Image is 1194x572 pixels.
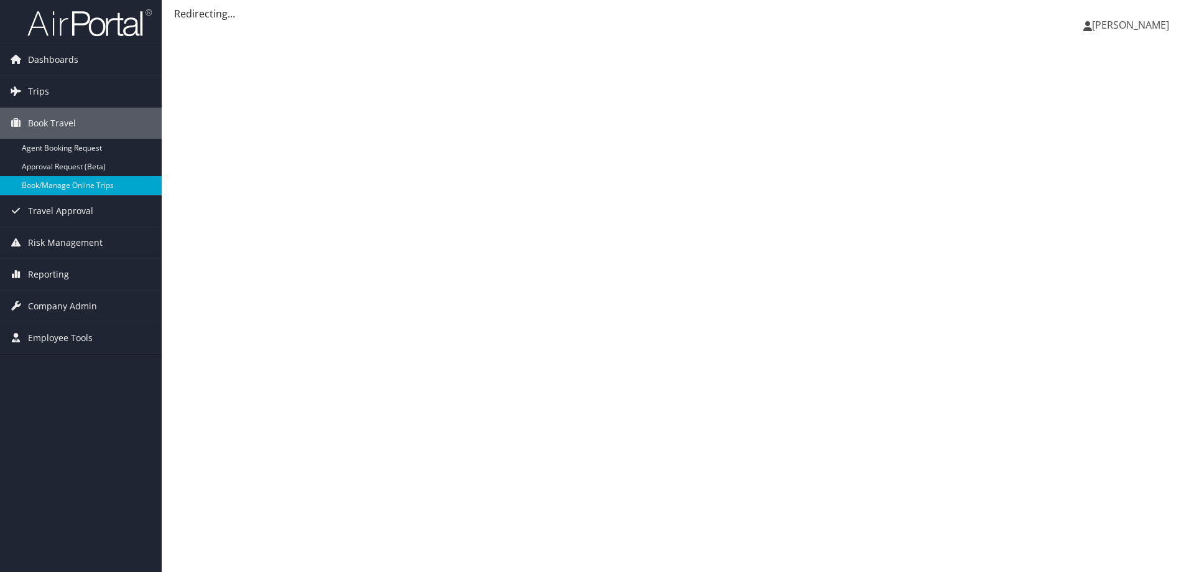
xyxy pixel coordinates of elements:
[28,227,103,258] span: Risk Management
[28,259,69,290] span: Reporting
[1083,6,1182,44] a: [PERSON_NAME]
[27,8,152,37] img: airportal-logo.png
[1092,18,1169,32] span: [PERSON_NAME]
[28,195,93,227] span: Travel Approval
[174,6,1182,21] div: Redirecting...
[28,322,93,354] span: Employee Tools
[28,108,76,139] span: Book Travel
[28,44,78,75] span: Dashboards
[28,291,97,322] span: Company Admin
[28,76,49,107] span: Trips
